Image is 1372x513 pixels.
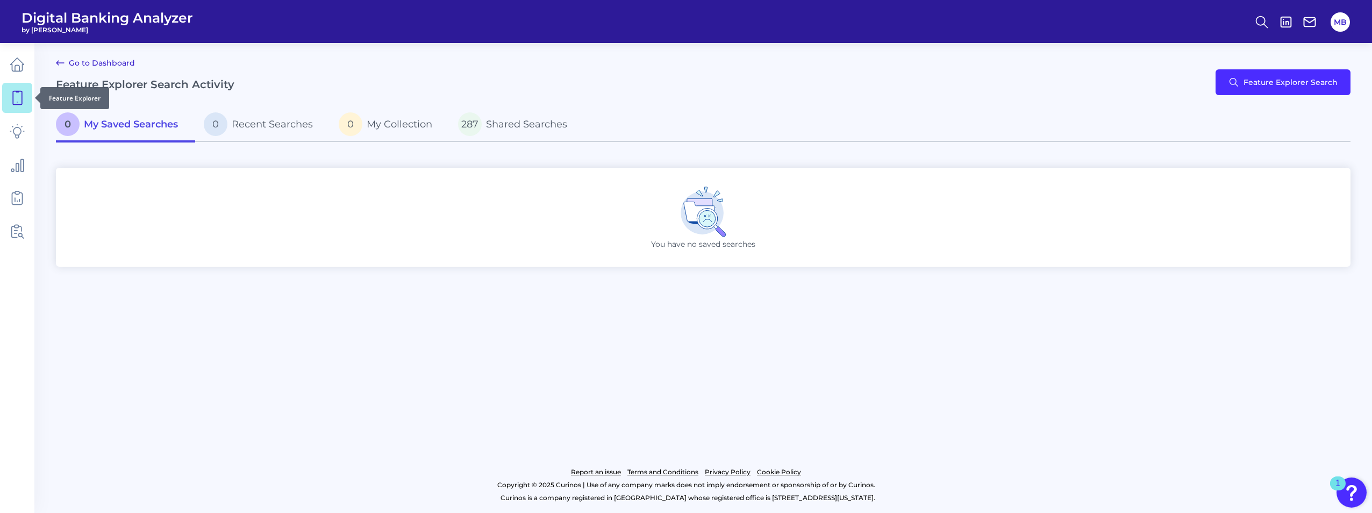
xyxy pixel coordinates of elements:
span: 0 [204,112,227,136]
span: My Collection [367,118,432,130]
p: Copyright © 2025 Curinos | Use of any company marks does not imply endorsement or sponsorship of ... [53,479,1319,491]
span: Shared Searches [486,118,567,130]
span: Digital Banking Analyzer [22,10,193,26]
p: Curinos is a company registered in [GEOGRAPHIC_DATA] whose registered office is [STREET_ADDRESS][... [56,491,1319,504]
a: 287Shared Searches [449,108,584,142]
a: Go to Dashboard [56,56,135,69]
span: by [PERSON_NAME] [22,26,193,34]
span: 0 [56,112,80,136]
a: Cookie Policy [757,466,801,479]
span: 287 [458,112,482,136]
h2: Feature Explorer Search Activity [56,78,234,91]
button: Open Resource Center, 1 new notification [1337,478,1367,508]
div: Feature Explorer [40,87,109,109]
div: You have no saved searches [56,168,1350,267]
div: 1 [1335,483,1340,497]
button: Feature Explorer Search [1216,69,1350,95]
a: Report an issue [571,466,621,479]
span: Feature Explorer Search [1244,78,1338,87]
a: 0My Collection [330,108,449,142]
a: Terms and Conditions [627,466,698,479]
span: My Saved Searches [84,118,178,130]
span: 0 [339,112,362,136]
span: Recent Searches [232,118,313,130]
a: Privacy Policy [705,466,751,479]
button: MB [1331,12,1350,32]
a: 0My Saved Searches [56,108,195,142]
a: 0Recent Searches [195,108,330,142]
